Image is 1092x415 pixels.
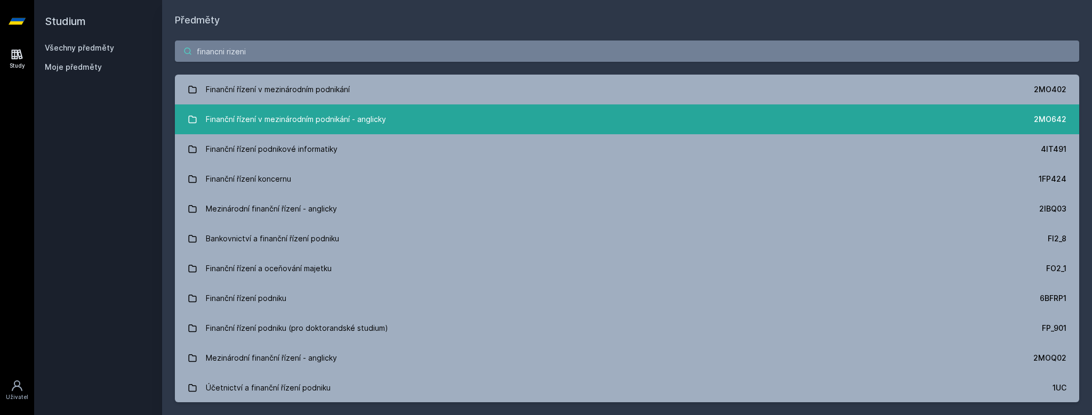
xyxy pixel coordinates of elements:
h1: Předměty [175,13,1079,28]
div: FI2_8 [1048,233,1066,244]
a: Finanční řízení v mezinárodním podnikání 2MO402 [175,75,1079,104]
div: Finanční řízení podnikové informatiky [206,139,338,160]
span: Moje předměty [45,62,102,72]
div: 2MO642 [1034,114,1066,125]
a: Mezinárodní finanční řízení - anglicky 2MOQ02 [175,343,1079,373]
div: Finanční řízení v mezinárodním podnikání - anglicky [206,109,386,130]
div: 1UC [1053,383,1066,393]
div: Finanční řízení podniku (pro doktorandské studium) [206,318,388,339]
div: 2IBQ03 [1039,204,1066,214]
div: Finanční řízení podniku [206,288,286,309]
a: Všechny předměty [45,43,114,52]
div: Study [10,62,25,70]
input: Název nebo ident předmětu… [175,40,1079,62]
div: Finanční řízení koncernu [206,168,291,190]
a: Finanční řízení koncernu 1FP424 [175,164,1079,194]
a: Uživatel [2,374,32,406]
a: Study [2,43,32,75]
div: Mezinárodní finanční řízení - anglicky [206,198,337,219]
div: Finanční řízení a oceňování majetku [206,258,332,279]
div: 4IT491 [1041,144,1066,154]
div: 2MOQ02 [1033,353,1066,363]
div: Bankovnictví a finanční řízení podniku [206,228,339,249]
a: Účetnictví a finanční řízení podniku 1UC [175,373,1079,403]
div: 2MO402 [1034,84,1066,95]
a: Finanční řízení a oceňování majetku FO2_1 [175,254,1079,283]
div: Účetnictví a finanční řízení podniku [206,377,331,398]
div: Mezinárodní finanční řízení - anglicky [206,347,337,369]
div: FO2_1 [1046,263,1066,274]
a: Finanční řízení v mezinárodním podnikání - anglicky 2MO642 [175,104,1079,134]
div: Uživatel [6,393,28,401]
a: Bankovnictví a finanční řízení podniku FI2_8 [175,224,1079,254]
a: Mezinárodní finanční řízení - anglicky 2IBQ03 [175,194,1079,224]
div: 6BFRP1 [1040,293,1066,304]
div: Finanční řízení v mezinárodním podnikání [206,79,350,100]
a: Finanční řízení podniku (pro doktorandské studium) FP_901 [175,313,1079,343]
a: Finanční řízení podniku 6BFRP1 [175,283,1079,313]
div: FP_901 [1042,323,1066,333]
div: 1FP424 [1039,174,1066,184]
a: Finanční řízení podnikové informatiky 4IT491 [175,134,1079,164]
